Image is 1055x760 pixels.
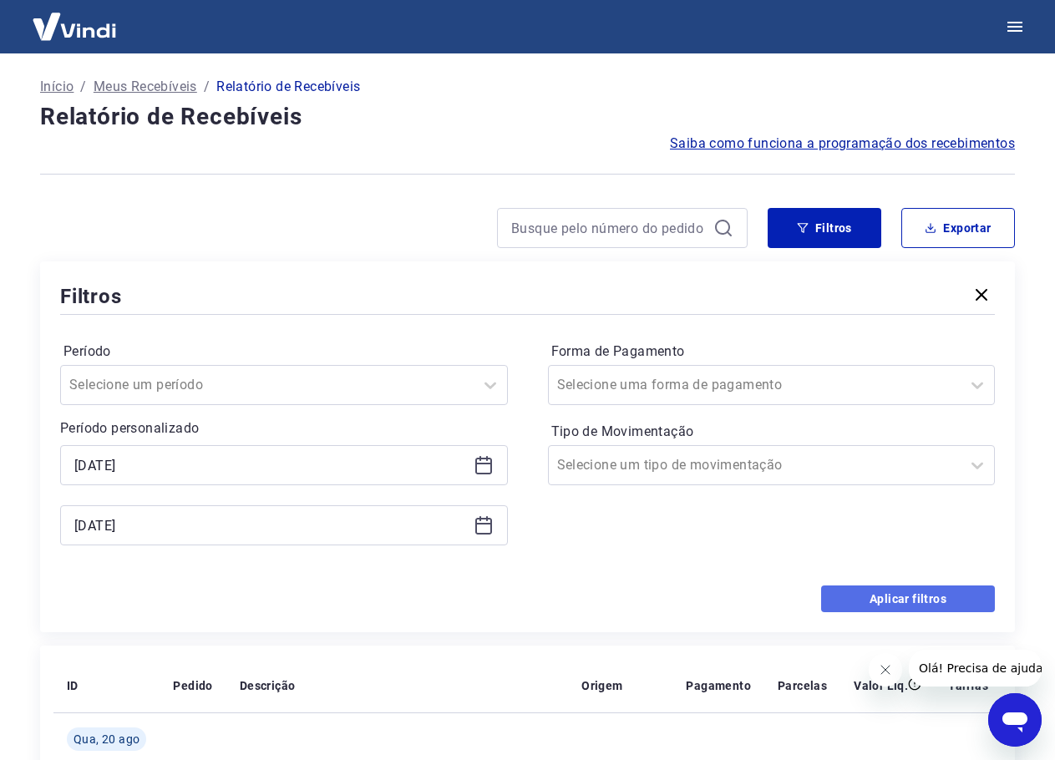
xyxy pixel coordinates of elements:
[60,418,508,438] p: Período personalizado
[67,677,79,694] p: ID
[909,650,1042,687] iframe: Mensagem da empresa
[768,208,881,248] button: Filtros
[854,677,908,694] p: Valor Líq.
[240,677,296,694] p: Descrição
[74,513,467,538] input: Data final
[686,677,751,694] p: Pagamento
[778,677,827,694] p: Parcelas
[821,585,995,612] button: Aplicar filtros
[94,77,197,97] a: Meus Recebíveis
[63,342,505,362] label: Período
[40,100,1015,134] h4: Relatório de Recebíveis
[10,12,140,25] span: Olá! Precisa de ajuda?
[60,283,122,310] h5: Filtros
[511,215,707,241] input: Busque pelo número do pedido
[74,453,467,478] input: Data inicial
[581,677,622,694] p: Origem
[173,677,212,694] p: Pedido
[74,731,139,747] span: Qua, 20 ago
[869,653,902,687] iframe: Fechar mensagem
[20,1,129,52] img: Vindi
[551,422,992,442] label: Tipo de Movimentação
[670,134,1015,154] a: Saiba como funciona a programação dos recebimentos
[80,77,86,97] p: /
[204,77,210,97] p: /
[988,693,1042,747] iframe: Botão para abrir a janela de mensagens
[901,208,1015,248] button: Exportar
[40,77,74,97] a: Início
[216,77,360,97] p: Relatório de Recebíveis
[551,342,992,362] label: Forma de Pagamento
